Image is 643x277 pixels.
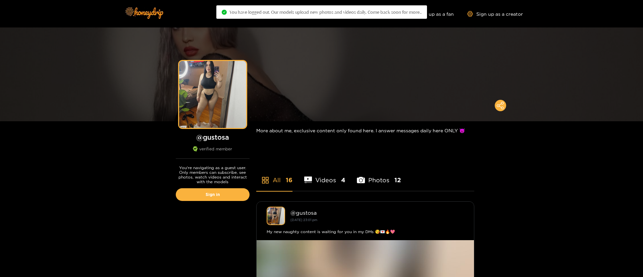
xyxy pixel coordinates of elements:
div: @ gustosa [290,210,464,216]
p: You're navigating as a guest user. Only members can subscribe, see photos, watch videos and inter... [176,165,250,184]
span: 12 [394,176,401,184]
small: [DATE] 23:01 pm [290,218,317,222]
li: All [256,161,292,191]
div: verified member [176,146,250,159]
span: check-circle [222,10,227,15]
a: Sign in [176,188,250,201]
span: You have logged out. Our models upload new photos and videos daily. Come back soon for more.. [229,9,422,15]
li: Videos [304,161,345,191]
span: appstore [261,176,269,184]
img: gustosa [267,207,285,225]
div: More about me, exclusive content only found here. I answer messages daily here ONLY 😈 [256,121,474,140]
a: Sign up as a creator [467,11,523,17]
h1: @ gustosa [176,133,250,141]
li: Photos [357,161,401,191]
a: Sign up as a fan [408,11,454,17]
span: 16 [286,176,292,184]
div: My new naughty content is waiting for you in my DMs 😘💌🔥💖 [267,228,464,235]
span: 4 [341,176,345,184]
